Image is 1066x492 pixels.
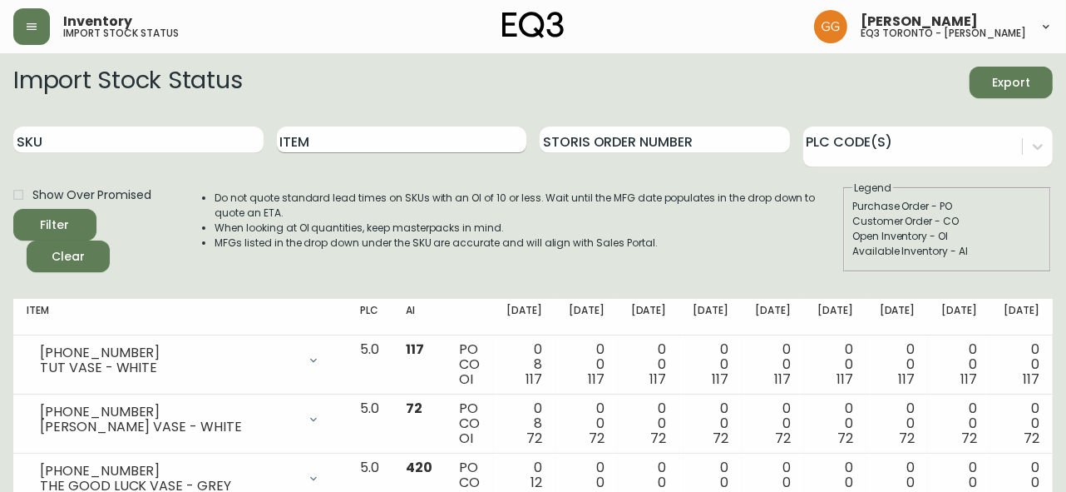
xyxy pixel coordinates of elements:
[837,370,853,389] span: 117
[693,342,728,387] div: 0 0
[650,370,667,389] span: 117
[40,464,297,479] div: [PHONE_NUMBER]
[406,399,422,418] span: 72
[493,299,555,335] th: [DATE]
[459,370,473,389] span: OI
[928,299,990,335] th: [DATE]
[27,401,333,438] div: [PHONE_NUMBER][PERSON_NAME] VASE - WHITE
[961,429,977,448] span: 72
[406,458,432,477] span: 420
[814,10,847,43] img: dbfc93a9366efef7dcc9a31eef4d00a7
[804,299,866,335] th: [DATE]
[506,342,542,387] div: 0 8
[347,299,392,335] th: PLC
[63,28,179,38] h5: import stock status
[13,299,347,335] th: Item
[506,401,542,446] div: 0 8
[880,342,915,387] div: 0 0
[459,401,480,446] div: PO CO
[13,67,242,98] h2: Import Stock Status
[837,429,853,448] span: 72
[755,342,791,387] div: 0 0
[502,12,564,38] img: logo
[40,246,96,267] span: Clear
[880,401,915,446] div: 0 0
[817,401,853,446] div: 0 0
[406,340,424,359] span: 117
[861,28,1026,38] h5: eq3 toronto - [PERSON_NAME]
[215,221,841,236] li: When looking at OI quantities, keep masterpacks in mind.
[32,186,151,204] span: Show Over Promised
[941,342,977,387] div: 0 0
[40,405,297,420] div: [PHONE_NUMBER]
[27,342,333,379] div: [PHONE_NUMBER]TUT VASE - WHITE
[774,370,791,389] span: 117
[569,342,605,387] div: 0 0
[775,429,791,448] span: 72
[526,370,542,389] span: 117
[866,299,929,335] th: [DATE]
[1004,342,1039,387] div: 0 0
[27,241,110,272] button: Clear
[852,199,1042,214] div: Purchase Order - PO
[693,401,728,446] div: 0 0
[618,299,680,335] th: [DATE]
[990,299,1053,335] th: [DATE]
[392,299,446,335] th: AI
[63,15,132,28] span: Inventory
[1004,401,1039,446] div: 0 0
[900,429,915,448] span: 72
[713,429,728,448] span: 72
[459,342,480,387] div: PO CO
[1024,429,1039,448] span: 72
[755,401,791,446] div: 0 0
[970,67,1053,98] button: Export
[983,72,1039,93] span: Export
[40,420,297,435] div: [PERSON_NAME] VASE - WHITE
[215,236,841,251] li: MFGs listed in the drop down under the SKU are accurate and will align with Sales Portal.
[941,401,977,446] div: 0 0
[651,429,667,448] span: 72
[347,335,392,395] td: 5.0
[852,244,1042,259] div: Available Inventory - AI
[41,215,70,236] div: Filter
[742,299,804,335] th: [DATE]
[852,181,893,196] legend: Legend
[712,370,728,389] span: 117
[852,229,1042,244] div: Open Inventory - OI
[852,214,1042,229] div: Customer Order - CO
[13,209,96,241] button: Filter
[679,299,742,335] th: [DATE]
[526,429,542,448] span: 72
[569,401,605,446] div: 0 0
[588,370,605,389] span: 117
[861,15,978,28] span: [PERSON_NAME]
[631,342,667,387] div: 0 0
[40,345,297,360] div: [PHONE_NUMBER]
[589,429,605,448] span: 72
[347,395,392,454] td: 5.0
[631,401,667,446] div: 0 0
[899,370,915,389] span: 117
[555,299,618,335] th: [DATE]
[960,370,977,389] span: 117
[1023,370,1039,389] span: 117
[459,429,473,448] span: OI
[40,360,297,375] div: TUT VASE - WHITE
[215,191,841,221] li: Do not quote standard lead times on SKUs with an OI of 10 or less. Wait until the MFG date popula...
[817,342,853,387] div: 0 0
